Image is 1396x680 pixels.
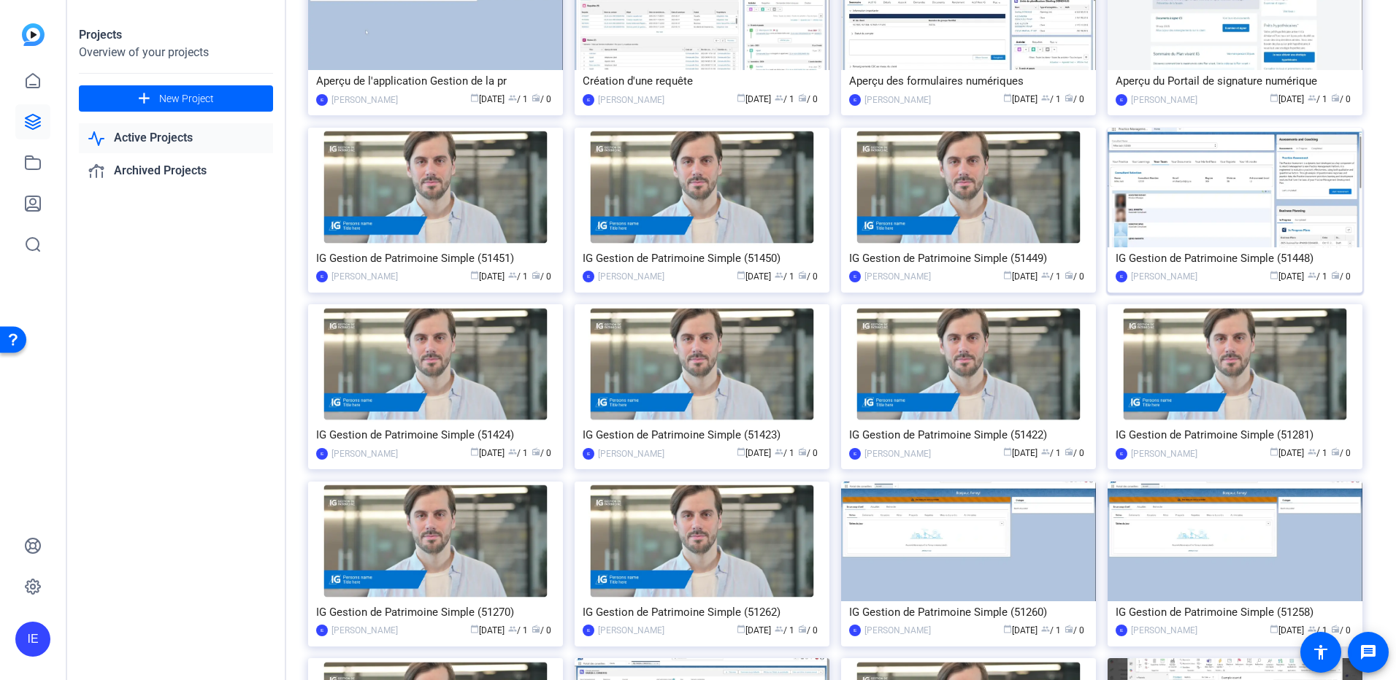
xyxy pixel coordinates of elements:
mat-icon: add [135,90,153,108]
div: IG Gestion de Patrimoine Simple (51281) [1116,424,1354,446]
span: group [775,93,783,102]
div: [PERSON_NAME] [598,447,664,461]
span: / 0 [798,271,818,282]
span: [DATE] [737,448,771,458]
span: radio [1065,625,1073,633]
div: IE [316,448,328,460]
span: radio [532,625,540,633]
div: [PERSON_NAME] [1131,93,1197,107]
div: Création d'une requête [583,70,821,92]
div: IG Gestion de Patrimoine Simple (51451) [316,247,555,269]
div: [PERSON_NAME] [1131,623,1197,638]
span: radio [1331,447,1340,456]
span: group [1041,625,1050,633]
span: / 0 [798,448,818,458]
span: radio [1065,447,1073,456]
span: calendar_today [470,625,479,633]
div: IG Gestion de Patrimoine Simple (51262) [583,601,821,623]
span: [DATE] [470,94,505,104]
span: calendar_today [1003,447,1012,456]
div: IG Gestion de Patrimoine Simple (51448) [1116,247,1354,269]
span: radio [798,625,807,633]
div: IE [316,625,328,636]
span: radio [1331,625,1340,633]
span: group [1308,93,1316,102]
span: / 1 [1041,625,1061,635]
div: Aperçu du Portail de signature numérique [1116,70,1354,92]
span: [DATE] [737,271,771,282]
span: radio [1331,93,1340,102]
div: Overview of your projects [79,44,273,61]
span: [DATE] [1003,271,1038,282]
span: [DATE] [1003,448,1038,458]
span: radio [532,93,540,102]
div: IG Gestion de Patrimoine Simple (51450) [583,247,821,269]
span: [DATE] [1270,625,1304,635]
span: / 0 [532,448,551,458]
span: calendar_today [470,271,479,279]
span: / 1 [1308,448,1327,458]
span: / 1 [775,271,794,282]
span: group [1041,93,1050,102]
div: IG Gestion de Patrimoine Simple (51424) [316,424,555,446]
span: / 1 [508,271,528,282]
span: [DATE] [1003,625,1038,635]
img: blue-gradient.svg [22,23,45,46]
span: calendar_today [1270,447,1278,456]
span: [DATE] [1270,94,1304,104]
span: / 0 [1065,94,1084,104]
span: / 1 [775,94,794,104]
span: / 0 [532,94,551,104]
div: [PERSON_NAME] [598,623,664,638]
span: / 1 [775,625,794,635]
div: IE [15,622,50,657]
div: IE [849,448,861,460]
span: radio [798,93,807,102]
span: radio [532,447,540,456]
span: [DATE] [1270,448,1304,458]
div: [PERSON_NAME] [598,93,664,107]
span: / 0 [798,625,818,635]
span: group [1041,447,1050,456]
span: radio [1065,93,1073,102]
div: [PERSON_NAME] [864,623,931,638]
div: IG Gestion de Patrimoine Simple (51260) [849,601,1088,623]
div: IE [1116,94,1127,106]
span: / 1 [1041,94,1061,104]
div: Aperçu des formulaires numériques [849,70,1088,92]
span: / 0 [1065,448,1084,458]
span: calendar_today [737,271,745,279]
div: [PERSON_NAME] [864,447,931,461]
a: Archived Projects [79,156,273,186]
span: [DATE] [1270,271,1304,282]
mat-icon: message [1359,644,1377,661]
span: group [1308,447,1316,456]
div: IG Gestion de Patrimoine Simple (51258) [1116,601,1354,623]
div: IE [583,448,594,460]
div: IG Gestion de Patrimoine Simple (51422) [849,424,1088,446]
span: [DATE] [737,625,771,635]
span: / 1 [775,448,794,458]
div: IG Gestion de Patrimoine Simple (51449) [849,247,1088,269]
span: calendar_today [470,93,479,102]
a: Active Projects [79,123,273,153]
div: IE [849,271,861,282]
div: [PERSON_NAME] [864,269,931,284]
span: group [775,447,783,456]
span: / 1 [1308,271,1327,282]
div: IE [849,625,861,636]
span: / 1 [508,94,528,104]
span: calendar_today [737,625,745,633]
span: group [508,93,517,102]
span: group [775,625,783,633]
div: IE [583,625,594,636]
span: / 1 [1041,448,1061,458]
span: [DATE] [470,625,505,635]
span: / 0 [1331,625,1351,635]
span: calendar_today [1270,271,1278,279]
button: New Project [79,85,273,112]
div: [PERSON_NAME] [598,269,664,284]
span: calendar_today [1003,93,1012,102]
span: New Project [159,91,214,107]
div: IE [583,94,594,106]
